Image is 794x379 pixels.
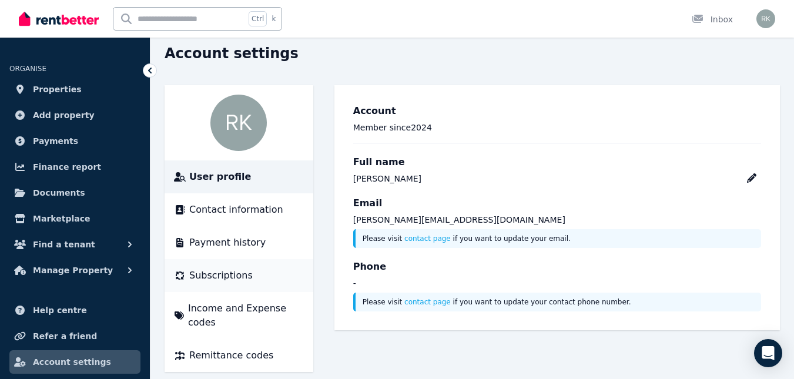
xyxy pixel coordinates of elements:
[754,339,782,367] div: Open Intercom Messenger
[33,355,111,369] span: Account settings
[404,298,451,306] a: contact page
[188,301,304,330] span: Income and Expense codes
[272,14,276,24] span: k
[19,10,99,28] img: RentBetter
[33,263,113,277] span: Manage Property
[692,14,733,25] div: Inbox
[353,196,761,210] h3: Email
[9,129,140,153] a: Payments
[189,170,251,184] span: User profile
[174,236,304,250] a: Payment history
[353,260,761,274] h3: Phone
[174,203,304,217] a: Contact information
[9,181,140,204] a: Documents
[353,173,421,185] div: [PERSON_NAME]
[353,277,761,289] p: -
[189,269,253,283] span: Subscriptions
[9,350,140,374] a: Account settings
[174,348,304,363] a: Remittance codes
[33,82,82,96] span: Properties
[165,44,299,63] h1: Account settings
[363,297,754,307] p: Please visit if you want to update your contact phone number.
[9,78,140,101] a: Properties
[9,233,140,256] button: Find a tenant
[174,170,304,184] a: User profile
[9,103,140,127] a: Add property
[210,95,267,151] img: Robert Kabacznik
[33,108,95,122] span: Add property
[33,329,97,343] span: Refer a friend
[9,65,46,73] span: ORGANISE
[33,237,95,251] span: Find a tenant
[33,186,85,200] span: Documents
[353,122,761,133] p: Member since 2024
[174,301,304,330] a: Income and Expense codes
[404,234,451,243] a: contact page
[33,212,90,226] span: Marketplace
[353,214,761,226] p: [PERSON_NAME][EMAIL_ADDRESS][DOMAIN_NAME]
[9,324,140,348] a: Refer a friend
[249,11,267,26] span: Ctrl
[33,160,101,174] span: Finance report
[189,203,283,217] span: Contact information
[174,269,304,283] a: Subscriptions
[9,259,140,282] button: Manage Property
[189,348,273,363] span: Remittance codes
[9,207,140,230] a: Marketplace
[33,134,78,148] span: Payments
[189,236,266,250] span: Payment history
[353,104,761,118] h3: Account
[9,298,140,322] a: Help centre
[363,234,754,243] p: Please visit if you want to update your email.
[33,303,87,317] span: Help centre
[9,155,140,179] a: Finance report
[353,155,761,169] h3: Full name
[756,9,775,28] img: Robert Kabacznik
